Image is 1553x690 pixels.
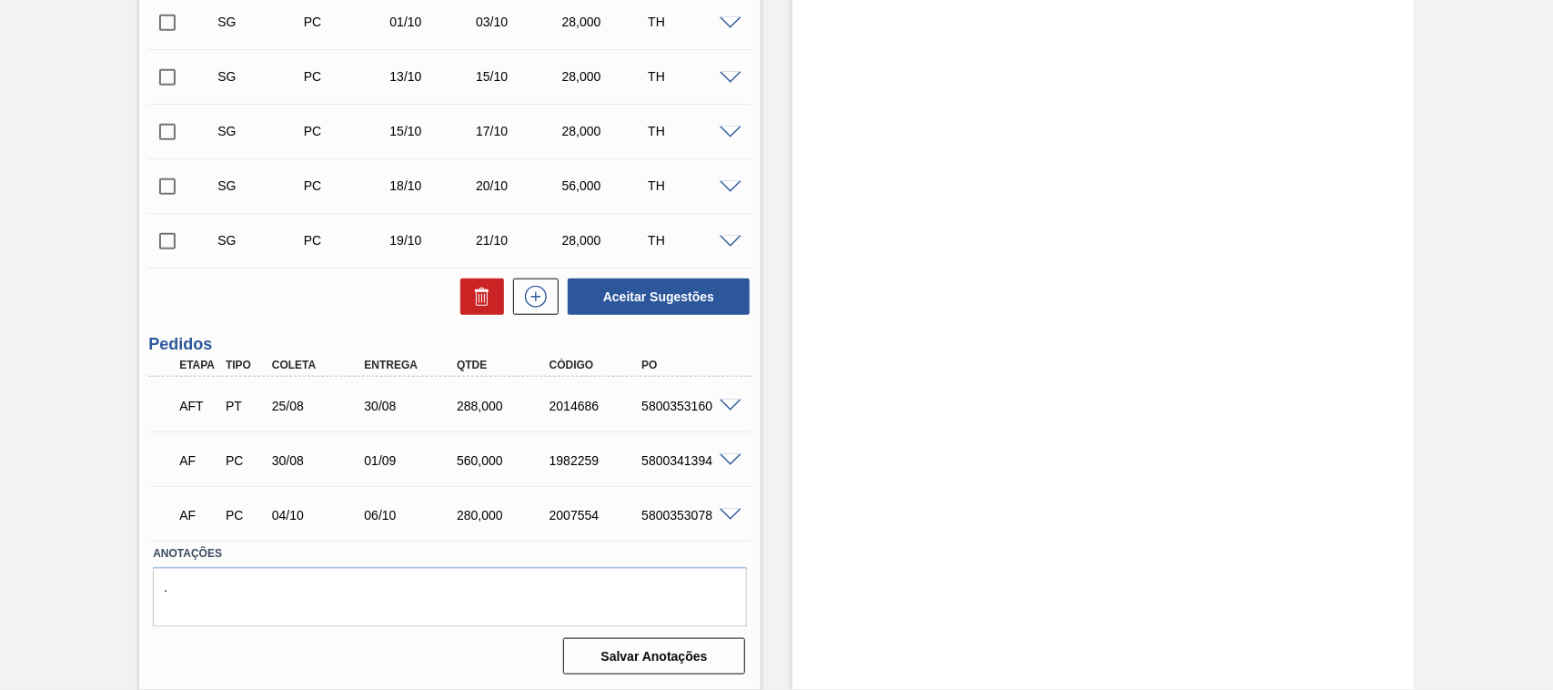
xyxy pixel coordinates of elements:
h3: Pedidos [148,335,751,354]
div: 30/08/2025 [267,453,370,468]
div: 04/10/2025 [267,508,370,523]
div: Pedido de Compra [299,15,394,29]
div: 21/10/2025 [471,233,566,248]
div: 13/10/2025 [385,69,479,84]
div: Entrega [359,359,462,371]
div: 56,000 [558,178,652,193]
button: Salvar Anotações [563,638,745,675]
div: TH [643,233,738,248]
div: Sugestão Criada [213,69,308,84]
p: AFT [179,399,217,413]
div: 01/09/2025 [359,453,462,468]
p: AF [179,453,217,468]
div: 28,000 [558,15,652,29]
div: 28,000 [558,233,652,248]
div: Pedido de Compra [299,69,394,84]
p: AF [179,508,217,523]
div: Pedido de Compra [299,178,394,193]
div: 28,000 [558,124,652,138]
div: TH [643,124,738,138]
div: 06/10/2025 [359,508,462,523]
div: TH [643,69,738,84]
div: TH [643,15,738,29]
div: 5800353160 [637,399,740,413]
div: 17/10/2025 [471,124,566,138]
div: 2007554 [545,508,648,523]
div: 15/10/2025 [385,124,479,138]
div: Aguardando Faturamento [175,495,222,535]
div: Aguardando Faturamento [175,441,222,481]
div: 20/10/2025 [471,178,566,193]
div: Pedido de Compra [299,124,394,138]
div: 28,000 [558,69,652,84]
div: 30/08/2025 [359,399,462,413]
div: Coleta [267,359,370,371]
div: 19/10/2025 [385,233,479,248]
div: 288,000 [452,399,555,413]
div: 560,000 [452,453,555,468]
div: Aguardando Fornecimento [175,386,222,426]
div: 15/10/2025 [471,69,566,84]
div: Pedido de Compra [299,233,394,248]
label: Anotações [153,541,747,567]
div: TH [643,178,738,193]
div: Código [545,359,648,371]
div: Etapa [175,359,222,371]
div: 280,000 [452,508,555,523]
div: 03/10/2025 [471,15,566,29]
div: Sugestão Criada [213,124,308,138]
div: Sugestão Criada [213,15,308,29]
div: 1982259 [545,453,648,468]
div: Pedido de Compra [221,508,268,523]
div: PO [637,359,740,371]
div: Nova sugestão [504,279,559,315]
button: Aceitar Sugestões [568,279,750,315]
div: Qtde [452,359,555,371]
textarea: . [153,567,747,627]
div: Sugestão Criada [213,233,308,248]
div: Sugestão Criada [213,178,308,193]
div: 01/10/2025 [385,15,479,29]
div: 18/10/2025 [385,178,479,193]
div: 2014686 [545,399,648,413]
div: 5800353078 [637,508,740,523]
div: 5800341394 [637,453,740,468]
div: Pedido de Transferência [221,399,268,413]
div: 25/08/2025 [267,399,370,413]
div: Aceitar Sugestões [559,277,751,317]
div: Tipo [221,359,268,371]
div: Pedido de Compra [221,453,268,468]
div: Excluir Sugestões [451,279,504,315]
